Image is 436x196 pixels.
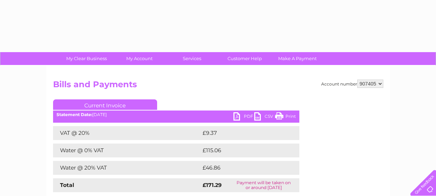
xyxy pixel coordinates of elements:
td: £9.37 [201,126,283,140]
a: My Account [111,52,168,65]
h2: Bills and Payments [53,80,383,93]
td: VAT @ 20% [53,126,201,140]
a: My Clear Business [58,52,115,65]
strong: Total [60,182,74,188]
td: £46.86 [201,161,286,175]
a: Make A Payment [269,52,326,65]
strong: £171.29 [203,182,222,188]
div: Account number [321,80,383,88]
a: Current Invoice [53,99,157,110]
div: [DATE] [53,112,299,117]
a: PDF [233,112,254,122]
td: £115.06 [201,144,286,157]
a: Services [163,52,221,65]
td: Water @ 20% VAT [53,161,201,175]
a: Print [275,112,296,122]
td: Payment will be taken on or around [DATE] [228,178,299,192]
td: Water @ 0% VAT [53,144,201,157]
a: Customer Help [216,52,273,65]
b: Statement Date: [57,112,92,117]
a: CSV [254,112,275,122]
